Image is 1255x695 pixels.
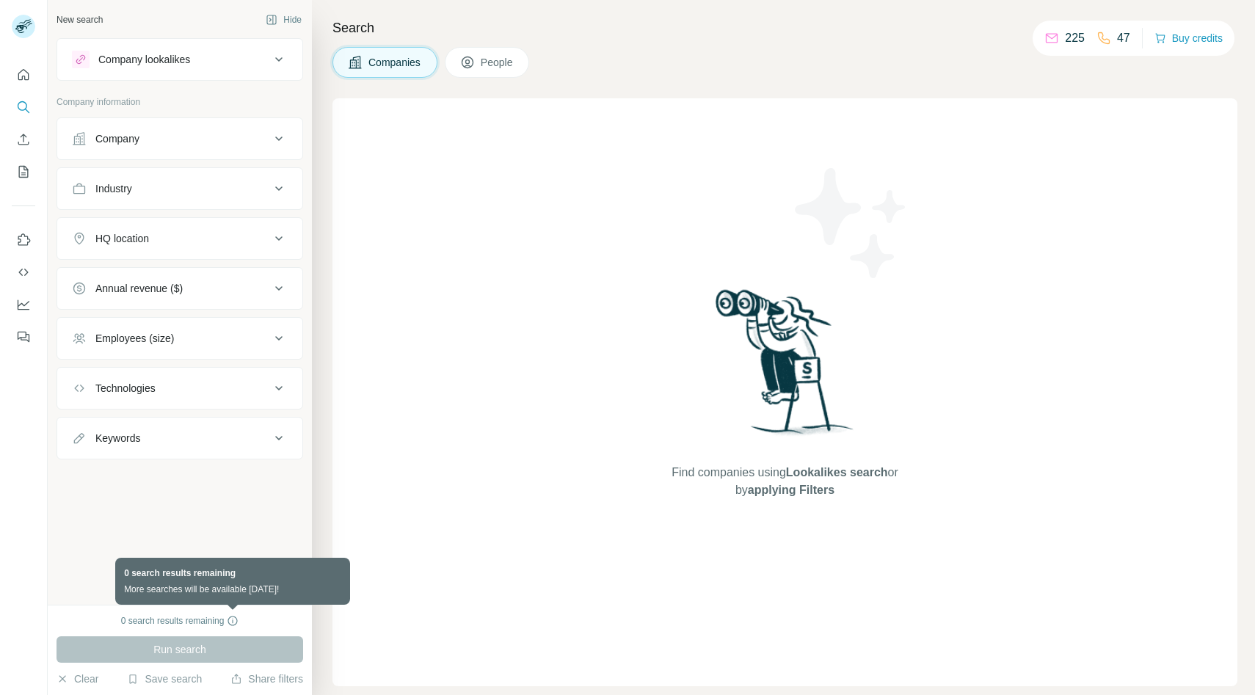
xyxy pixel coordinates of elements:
[332,18,1237,38] h4: Search
[95,281,183,296] div: Annual revenue ($)
[121,614,239,627] div: 0 search results remaining
[57,95,303,109] p: Company information
[57,271,302,306] button: Annual revenue ($)
[57,321,302,356] button: Employees (size)
[709,285,862,449] img: Surfe Illustration - Woman searching with binoculars
[12,227,35,253] button: Use Surfe on LinkedIn
[95,331,174,346] div: Employees (size)
[230,672,303,686] button: Share filters
[786,466,888,479] span: Lookalikes search
[12,94,35,120] button: Search
[667,464,902,499] span: Find companies using or by
[95,131,139,146] div: Company
[1154,28,1223,48] button: Buy credits
[12,291,35,318] button: Dashboard
[57,13,103,26] div: New search
[748,484,834,496] span: applying Filters
[95,231,149,246] div: HQ location
[12,324,35,350] button: Feedback
[98,52,190,67] div: Company lookalikes
[57,221,302,256] button: HQ location
[57,421,302,456] button: Keywords
[12,259,35,285] button: Use Surfe API
[57,171,302,206] button: Industry
[95,381,156,396] div: Technologies
[57,371,302,406] button: Technologies
[95,181,132,196] div: Industry
[255,9,312,31] button: Hide
[785,157,917,289] img: Surfe Illustration - Stars
[12,159,35,185] button: My lists
[12,62,35,88] button: Quick start
[95,431,140,445] div: Keywords
[1065,29,1085,47] p: 225
[57,121,302,156] button: Company
[481,55,514,70] span: People
[57,672,98,686] button: Clear
[57,42,302,77] button: Company lookalikes
[12,126,35,153] button: Enrich CSV
[1117,29,1130,47] p: 47
[368,55,422,70] span: Companies
[127,672,202,686] button: Save search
